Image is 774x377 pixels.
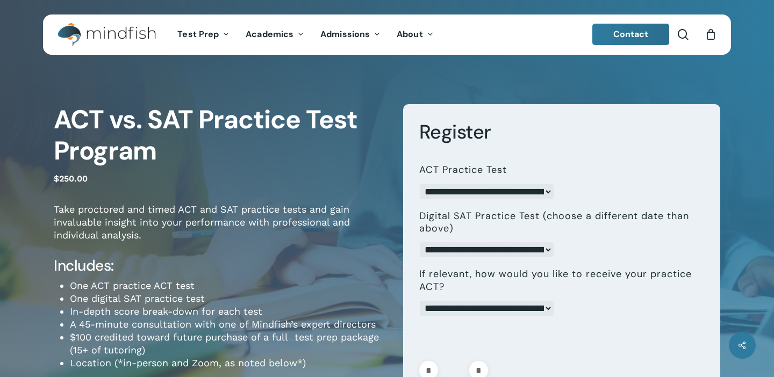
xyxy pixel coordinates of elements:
[419,268,696,293] label: If relevant, how would you like to receive your practice ACT?
[238,30,312,39] a: Academics
[419,164,507,176] label: ACT Practice Test
[320,28,370,40] span: Admissions
[70,331,387,357] li: $100 credited toward future purchase of a full test prep package (15+ of tutoring)
[54,203,387,256] p: Take proctored and timed ACT and SAT practice tests and gain invaluable insight into your perform...
[419,120,705,144] h3: Register
[312,30,389,39] a: Admissions
[592,24,670,45] a: Contact
[169,30,238,39] a: Test Prep
[177,28,219,40] span: Test Prep
[389,30,442,39] a: About
[70,318,387,331] li: A 45-minute consultation with one of Mindfish’s expert directors
[397,28,423,40] span: About
[70,292,387,305] li: One digital SAT practice test
[70,357,387,369] li: Location (*in-person and Zoom, as noted below*)
[169,15,441,55] nav: Main Menu
[613,28,649,40] span: Contact
[705,28,716,40] a: Cart
[54,104,387,166] h1: ACT vs. SAT Practice Test Program
[70,279,387,292] li: One ACT practice ACT test
[54,173,88,184] bdi: 250.00
[419,210,696,235] label: Digital SAT Practice Test (choose a different date than above)
[246,28,293,40] span: Academics
[70,305,387,318] li: In-depth score break-down for each test
[54,256,387,275] h4: Includes:
[54,173,59,184] span: $
[43,15,731,55] header: Main Menu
